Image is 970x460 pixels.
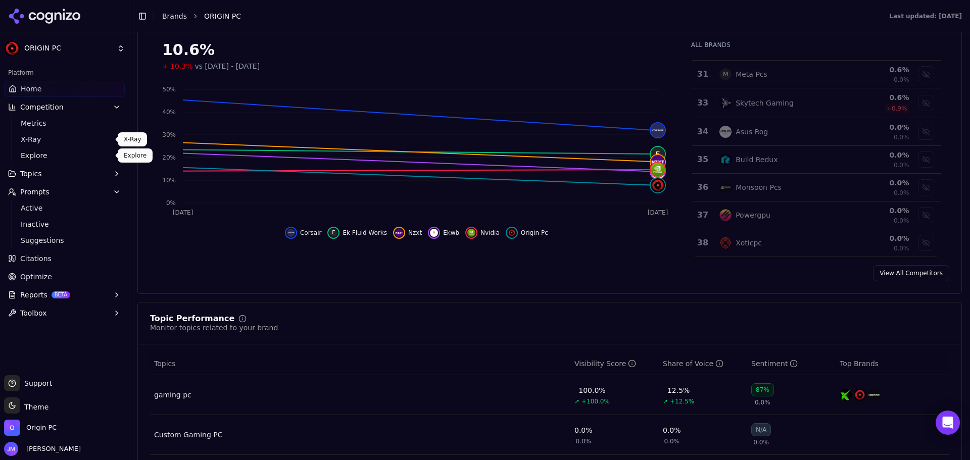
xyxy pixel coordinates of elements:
div: 87% [751,383,774,396]
span: vs [DATE] - [DATE] [195,61,260,71]
span: Citations [20,253,52,264]
div: Monsoon Pcs [736,182,782,192]
a: View All Competitors [873,265,949,281]
span: Origin Pc [521,229,548,237]
p: X-Ray [124,135,141,143]
button: Toolbox [4,305,125,321]
span: 0.0% [894,217,909,225]
div: Topic Performance [150,315,234,323]
img: origin pc [854,389,866,401]
button: ReportsBETA [4,287,125,303]
img: clx gaming [868,389,880,401]
div: Build Redux [736,155,778,165]
span: 0.0% [894,76,909,84]
div: 100.0% [578,385,605,395]
span: Explore [21,150,109,161]
span: Nzxt [408,229,422,237]
th: sentiment [747,352,836,375]
tspan: [DATE] [648,209,668,216]
span: [PERSON_NAME] [22,444,81,453]
tr: 38xoticpcXoticpc0.0%0.0%Show xoticpc data [692,229,941,257]
div: Sentiment [751,359,798,369]
div: Platform [4,65,125,81]
div: Open Intercom Messenger [936,411,960,435]
div: 34 [696,126,710,138]
span: Ekwb [443,229,459,237]
img: corsair [287,229,295,237]
img: Origin PC [4,420,20,436]
th: shareOfVoice [659,352,747,375]
div: Monitor topics related to your brand [150,323,278,333]
button: Open user button [4,442,81,456]
div: 38 [696,237,710,249]
img: ekwb [430,229,438,237]
span: Optimize [20,272,52,282]
div: 0.0% [663,425,681,435]
div: 0.0 % [844,178,909,188]
div: 0.0 % [844,206,909,216]
span: Reports [20,290,47,300]
div: 0.0 % [844,233,909,243]
button: Show powergpu data [918,207,934,223]
a: Citations [4,250,125,267]
img: nvidia [467,229,475,237]
a: Inactive [17,217,113,231]
button: Show monsoon pcs data [918,179,934,195]
span: 0.0% [664,437,680,445]
div: 31 [696,68,710,80]
span: Suggestions [21,235,109,245]
span: 0.0% [755,398,770,406]
th: visibilityScore [570,352,659,375]
img: xidax [840,389,852,401]
div: Asus Rog [736,127,768,137]
div: gaming pc [154,390,191,400]
img: nzxt [651,155,665,169]
div: 0.0% [574,425,593,435]
span: E [329,229,337,237]
img: nzxt [395,229,403,237]
tspan: [DATE] [173,209,193,216]
span: 0.0% [576,437,592,445]
span: ↗ [574,397,579,405]
img: origin pc [508,229,516,237]
button: Hide nvidia data [465,227,500,239]
a: Optimize [4,269,125,285]
img: asus rog [719,126,732,138]
div: Meta Pcs [736,69,767,79]
button: Prompts [4,184,125,200]
tspan: 0% [166,199,176,207]
span: X-Ray [21,134,109,144]
span: Topics [20,169,42,179]
div: 0.6 % [844,92,909,103]
img: skytech gaming [719,97,732,109]
img: powergpu [719,209,732,221]
button: Show build redux data [918,151,934,168]
tr: 33skytech gamingSkytech Gaming0.6%0.9%Show skytech gaming data [692,88,941,118]
button: Competition [4,99,125,115]
div: Powergpu [736,210,770,220]
div: Last updated: [DATE] [889,12,962,20]
button: Hide ekwb data [428,227,459,239]
button: Hide nzxt data [393,227,422,239]
a: Custom Gaming PC [154,430,222,440]
span: Competition [20,102,64,112]
button: Hide origin pc data [506,227,548,239]
span: +100.0% [581,397,610,405]
div: 36 [696,181,710,193]
div: 12.5% [667,385,690,395]
tr: 35build reduxBuild Redux0.0%0.0%Show build redux data [692,146,941,174]
a: Brands [162,12,187,20]
img: origin pc [651,178,665,192]
span: ORIGIN PC [24,44,113,53]
img: Jesse Mak [4,442,18,456]
img: build redux [719,154,732,166]
span: Ek Fluid Works [343,229,387,237]
a: Active [17,201,113,215]
button: Topics [4,166,125,182]
span: E [651,147,665,161]
span: 10.3% [170,61,192,71]
span: Toolbox [20,308,47,318]
span: 0.0% [894,244,909,252]
div: All Brands [691,41,941,49]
